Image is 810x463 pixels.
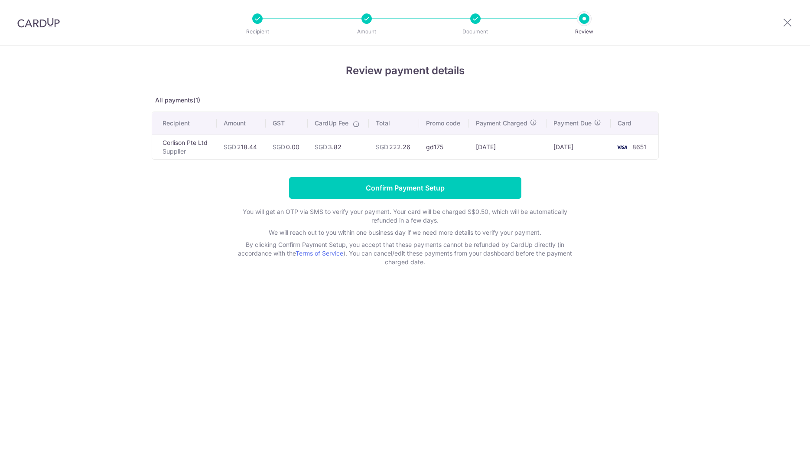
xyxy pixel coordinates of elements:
th: Amount [217,112,266,135]
p: All payments(1) [152,96,659,105]
span: SGD [273,143,285,151]
td: gd175 [419,135,469,159]
p: Amount [335,27,399,36]
td: [DATE] [469,135,547,159]
p: We will reach out to you within one business day if we need more details to verify your payment. [232,228,579,237]
td: 3.82 [308,135,369,159]
p: Recipient [225,27,290,36]
td: 222.26 [369,135,419,159]
p: By clicking Confirm Payment Setup, you accept that these payments cannot be refunded by CardUp di... [232,240,579,266]
p: Review [552,27,616,36]
input: Confirm Payment Setup [289,177,521,199]
span: SGD [315,143,327,151]
span: Payment Due [553,119,592,128]
p: You will get an OTP via SMS to verify your payment. Your card will be charged S$0.50, which will ... [232,207,579,225]
h4: Review payment details [152,63,659,79]
td: 218.44 [217,135,266,159]
span: Payment Charged [476,119,527,128]
th: Promo code [419,112,469,135]
td: 0.00 [266,135,308,159]
th: Card [611,112,658,135]
span: SGD [224,143,236,151]
th: Total [369,112,419,135]
span: 8651 [632,143,646,151]
th: Recipient [152,112,217,135]
img: <span class="translation_missing" title="translation missing: en.account_steps.new_confirm_form.b... [613,142,631,152]
td: Corlison Pte Ltd [152,135,217,159]
td: [DATE] [547,135,610,159]
span: SGD [376,143,388,151]
a: Terms of Service [296,250,343,257]
p: Supplier [163,147,210,156]
p: Document [443,27,507,36]
span: CardUp Fee [315,119,348,128]
th: GST [266,112,308,135]
img: CardUp [17,17,60,28]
